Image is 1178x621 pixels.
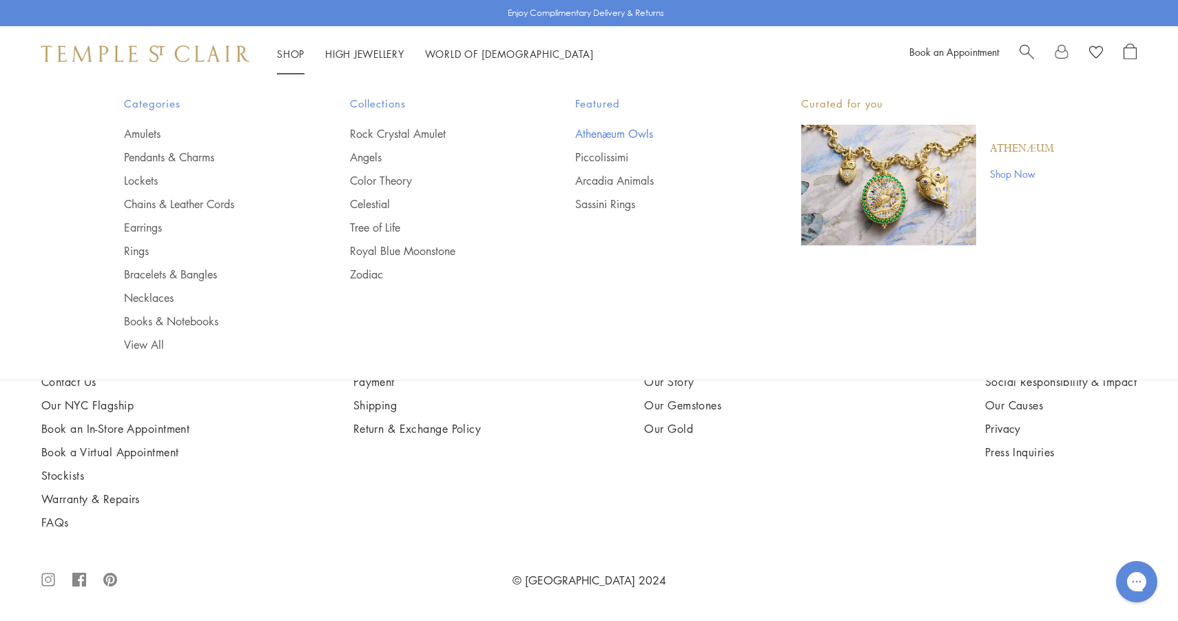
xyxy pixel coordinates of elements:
[350,150,521,165] a: Angels
[350,173,521,188] a: Color Theory
[124,267,295,282] a: Bracelets & Bangles
[325,47,404,61] a: High JewelleryHigh Jewellery
[41,421,189,436] a: Book an In-Store Appointment
[644,421,821,436] a: Our Gold
[575,95,746,112] span: Featured
[350,95,521,112] span: Collections
[41,45,249,62] img: Temple St. Clair
[124,337,295,352] a: View All
[41,491,189,507] a: Warranty & Repairs
[41,398,189,413] a: Our NYC Flagship
[353,398,482,413] a: Shipping
[508,6,664,20] p: Enjoy Complimentary Delivery & Returns
[575,150,746,165] a: Piccolissimi
[41,445,189,460] a: Book a Virtual Appointment
[124,220,295,235] a: Earrings
[909,45,999,59] a: Book an Appointment
[277,47,304,61] a: ShopShop
[124,95,295,112] span: Categories
[575,196,746,212] a: Sassini Rings
[985,421,1137,436] a: Privacy
[425,47,594,61] a: World of [DEMOGRAPHIC_DATA]World of [DEMOGRAPHIC_DATA]
[41,515,189,530] a: FAQs
[801,95,1054,112] p: Curated for you
[1109,556,1164,607] iframe: Gorgias live chat messenger
[41,468,189,483] a: Stockists
[350,243,521,258] a: Royal Blue Moonstone
[124,173,295,188] a: Lockets
[124,243,295,258] a: Rings
[350,196,521,212] a: Celestial
[353,374,482,389] a: Payment
[644,374,821,389] a: Our Story
[350,220,521,235] a: Tree of Life
[277,45,594,63] nav: Main navigation
[1089,43,1103,64] a: View Wishlist
[990,166,1054,181] a: Shop Now
[353,421,482,436] a: Return & Exchange Policy
[124,196,295,212] a: Chains & Leather Cords
[124,314,295,329] a: Books & Notebooks
[575,173,746,188] a: Arcadia Animals
[575,126,746,141] a: Athenæum Owls
[985,398,1137,413] a: Our Causes
[644,398,821,413] a: Our Gemstones
[985,374,1137,389] a: Social Responsibility & Impact
[350,126,521,141] a: Rock Crystal Amulet
[1020,43,1034,64] a: Search
[985,445,1137,460] a: Press Inquiries
[124,126,295,141] a: Amulets
[124,290,295,305] a: Necklaces
[41,374,189,389] a: Contact Us
[1124,43,1137,64] a: Open Shopping Bag
[124,150,295,165] a: Pendants & Charms
[513,573,666,588] a: © [GEOGRAPHIC_DATA] 2024
[990,141,1054,156] a: Athenæum
[350,267,521,282] a: Zodiac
